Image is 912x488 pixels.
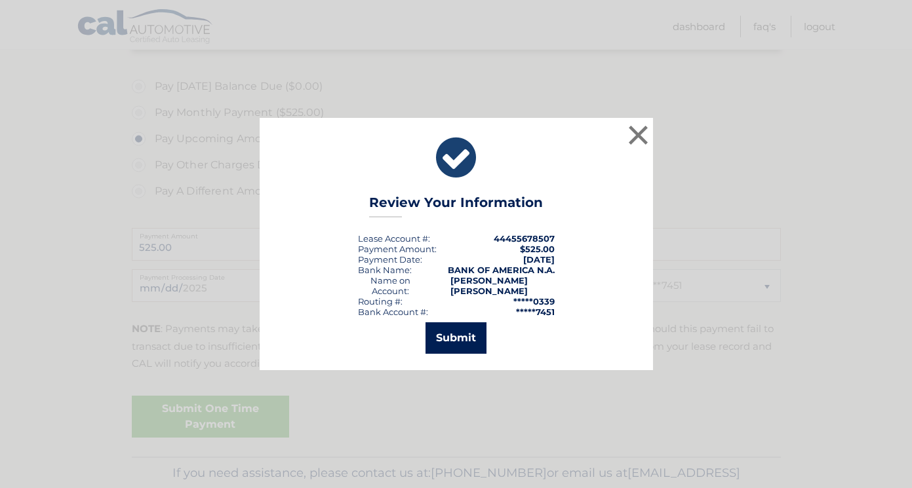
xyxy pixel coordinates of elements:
strong: [PERSON_NAME] [PERSON_NAME] [450,275,528,296]
div: Bank Account #: [358,307,428,317]
button: × [625,122,652,148]
span: [DATE] [523,254,555,265]
div: Routing #: [358,296,403,307]
div: Payment Amount: [358,244,437,254]
div: Name on Account: [358,275,424,296]
span: $525.00 [520,244,555,254]
div: Lease Account #: [358,233,430,244]
h3: Review Your Information [369,195,543,217]
div: Bank Name: [358,265,412,275]
button: Submit [426,322,486,354]
span: Payment Date [358,254,420,265]
strong: BANK OF AMERICA N.A. [448,265,555,275]
div: : [358,254,422,265]
strong: 44455678507 [494,233,555,244]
